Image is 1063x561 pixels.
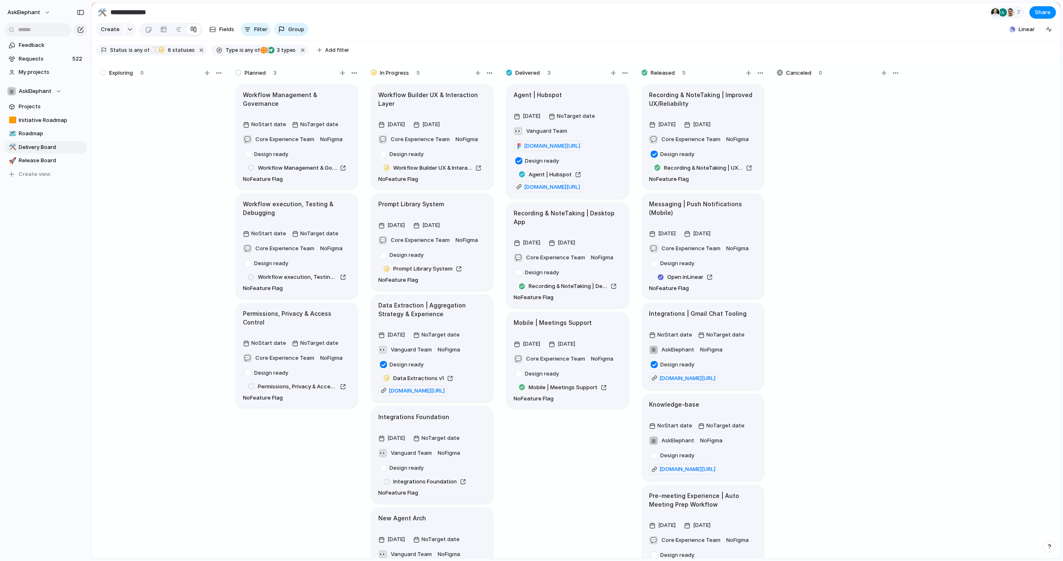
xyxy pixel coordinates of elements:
[649,309,747,318] h1: Integrations | Gmail Chat Tooling
[411,533,462,546] button: NoTarget date
[127,46,151,55] button: isany of
[706,422,745,430] span: No Target date
[258,383,337,391] span: Permissions, Privacy & Access Control
[254,25,267,34] span: Filter
[371,84,493,190] div: Workflow Builder UX & Interaction Layer[DATE][DATE]💬Core Experience TeamNoFigmaDesign readyWorkfl...
[507,312,629,409] div: Mobile | Meetings Support[DATE][DATE]💬Core Experience TeamNoFigmaDesign readyMobile | Meetings Su...
[389,150,427,159] span: Design ready
[512,337,545,351] button: [DATE]
[438,449,460,457] span: No Figma
[241,118,288,131] button: NoStart date
[9,156,15,166] div: 🚀
[243,381,351,392] a: Permissions, Privacy & Access Control
[691,520,713,530] span: [DATE]
[642,84,764,190] div: Recording & NoteTaking | Improved UX/Reliability[DATE][DATE]💬Core Experience TeamNoFigmaDesign re...
[385,433,407,443] span: [DATE]
[376,432,409,445] button: [DATE]
[647,328,694,341] button: NoStart date
[243,135,252,144] div: 💬
[243,163,351,173] a: Workflow Management & Governance
[647,242,723,255] button: 💬Core Experience Team
[290,118,340,131] button: NoTarget date
[514,281,622,292] a: Recording & NoteTaking | Desktop App
[376,234,452,247] button: 💬Core Experience Team
[529,282,607,290] span: Recording & NoteTaking | Desktop App
[647,358,700,371] button: Design ready
[438,346,460,354] span: No Figma
[385,330,407,340] span: [DATE]
[453,133,480,146] button: NoFigma
[724,242,751,255] button: NoFigma
[376,328,409,341] button: [DATE]
[300,339,338,347] span: No Target date
[274,46,296,54] span: types
[255,354,314,362] span: Core Experience Team
[1035,8,1051,17] span: Share
[682,519,715,532] button: [DATE]
[525,157,562,165] span: Design ready
[385,120,407,129] span: [DATE]
[96,23,124,36] button: Create
[591,355,613,363] span: No Figma
[4,100,87,113] a: Projects
[525,370,562,378] span: Design ready
[526,254,585,262] span: Core Experience Team
[521,339,543,349] span: [DATE]
[243,244,252,253] div: 💬
[649,284,689,293] span: No Feature Flag
[379,236,387,244] div: 💬
[378,373,458,384] a: Data Extractions v1
[529,383,598,392] span: Mobile | Meetings Support
[726,135,749,144] span: No Figma
[456,135,478,144] span: No Figma
[682,227,715,240] button: [DATE]
[320,135,343,144] span: No Figma
[647,148,700,161] button: Design ready
[546,236,580,249] button: [DATE]
[241,23,271,36] button: Filter
[379,346,387,354] div: 👀
[7,143,16,151] button: 🛠️
[656,229,678,239] span: [DATE]
[529,171,572,179] span: Agent | Hubspot
[647,118,680,131] button: [DATE]
[647,534,723,547] button: 💬Core Experience Team
[4,154,87,167] a: 🚀Release Board
[514,182,583,193] a: [DOMAIN_NAME][URL]
[724,133,751,146] button: NoFigma
[378,514,426,523] h1: New Agent Arch
[393,374,444,383] span: Data Extractions v1
[660,451,698,460] span: Design ready
[378,200,444,209] h1: Prompt Library System
[514,127,522,135] div: 👀
[318,351,345,365] button: NoFigma
[376,343,434,356] button: 👀Vanguard Team
[371,406,493,503] div: Integrations Foundation[DATE]NoTarget date👀Vanguard TeamNoFigmaDesign readyIntegrations Foundatio...
[251,229,286,238] span: No Start date
[219,25,234,34] span: Fields
[312,44,354,56] button: Add filter
[393,478,457,486] span: Integrations Foundation
[4,127,87,140] div: 🗺️Roadmap
[660,150,698,159] span: Design ready
[696,419,747,432] button: NoTarget date
[19,143,84,151] span: Delivery Board
[7,129,16,138] button: 🗺️
[300,229,338,238] span: No Target date
[726,244,749,253] span: No Figma
[72,55,84,63] span: 522
[241,366,294,380] button: Design ready
[378,301,486,318] h1: Data Extraction | Aggregation Strategy & Experience
[290,227,340,240] button: NoTarget date
[320,354,343,362] span: No Figma
[656,520,678,530] span: [DATE]
[436,343,462,356] button: NoFigma
[411,432,462,445] button: NoTarget date
[524,142,580,150] span: [DOMAIN_NAME][URL]
[376,461,429,475] button: Design ready
[512,236,545,249] button: [DATE]
[393,265,453,273] span: Prompt Library System
[512,110,545,123] button: [DATE]
[254,369,291,377] span: Design ready
[649,373,718,384] a: [DOMAIN_NAME][URL]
